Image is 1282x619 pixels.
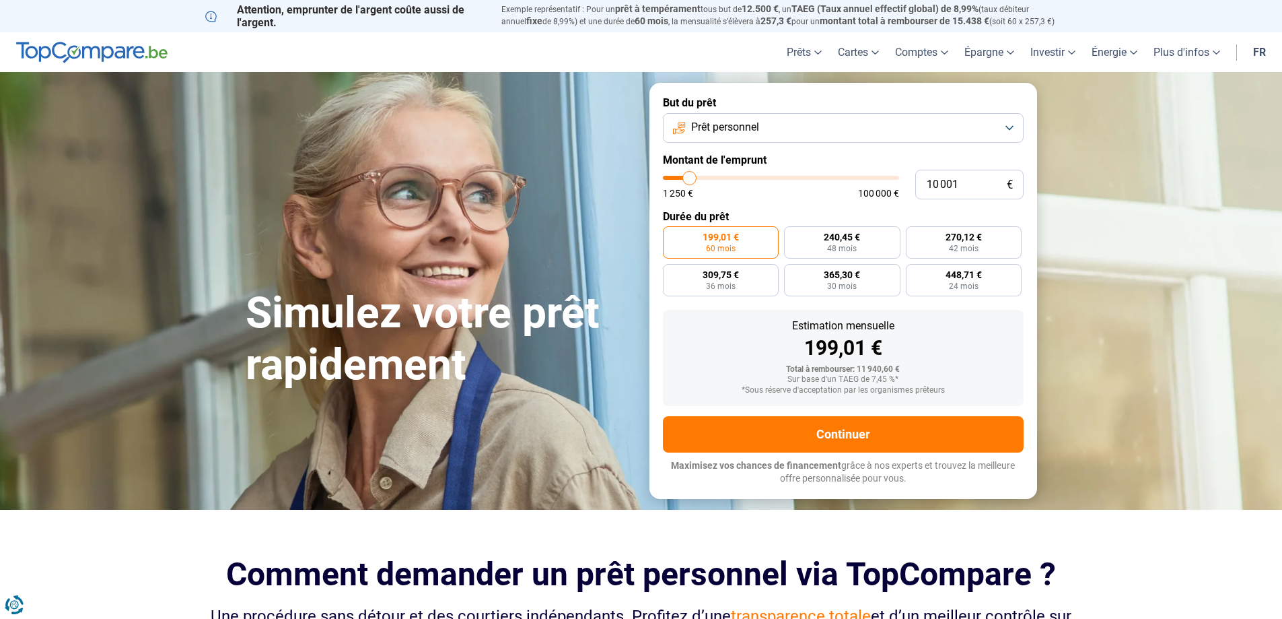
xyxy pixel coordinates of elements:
[742,3,779,14] span: 12.500 €
[674,365,1013,374] div: Total à rembourser: 11 940,60 €
[663,459,1024,486] p: grâce à nos experts et trouvez la meilleure offre personnalisée pour vous.
[827,282,857,290] span: 30 mois
[1022,32,1083,72] a: Investir
[760,15,791,26] span: 257,3 €
[663,113,1024,143] button: Prêt personnel
[635,15,668,26] span: 60 mois
[1245,32,1274,72] a: fr
[663,210,1024,223] label: Durée du prêt
[956,32,1022,72] a: Épargne
[827,245,857,253] span: 48 mois
[674,375,1013,385] div: Sur base d'un TAEG de 7,45 %*
[820,15,989,26] span: montant total à rembourser de 15.438 €
[663,416,1024,453] button: Continuer
[946,232,982,242] span: 270,12 €
[1145,32,1228,72] a: Plus d'infos
[663,154,1024,166] label: Montant de l'emprunt
[205,556,1077,593] h2: Comment demander un prêt personnel via TopCompare ?
[703,232,739,242] span: 199,01 €
[949,282,978,290] span: 24 mois
[791,3,978,14] span: TAEG (Taux annuel effectif global) de 8,99%
[706,282,736,290] span: 36 mois
[858,189,899,198] span: 100 000 €
[16,42,168,63] img: TopCompare
[691,120,759,135] span: Prêt personnel
[703,270,739,280] span: 309,75 €
[824,232,860,242] span: 240,45 €
[501,3,1077,28] p: Exemple représentatif : Pour un tous but de , un (taux débiteur annuel de 8,99%) et une durée de ...
[674,386,1013,395] div: *Sous réserve d'acceptation par les organismes prêteurs
[674,321,1013,331] div: Estimation mensuelle
[246,288,633,391] h1: Simulez votre prêt rapidement
[674,338,1013,358] div: 199,01 €
[824,270,860,280] span: 365,30 €
[663,96,1024,109] label: But du prêt
[663,189,693,198] span: 1 250 €
[706,245,736,253] span: 60 mois
[671,460,841,471] span: Maximisez vos chances de financement
[615,3,701,14] span: prêt à tempérament
[526,15,542,26] span: fixe
[779,32,830,72] a: Prêts
[830,32,887,72] a: Cartes
[887,32,956,72] a: Comptes
[1083,32,1145,72] a: Énergie
[1007,179,1013,191] span: €
[946,270,982,280] span: 448,71 €
[949,245,978,253] span: 42 mois
[205,3,485,29] p: Attention, emprunter de l'argent coûte aussi de l'argent.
